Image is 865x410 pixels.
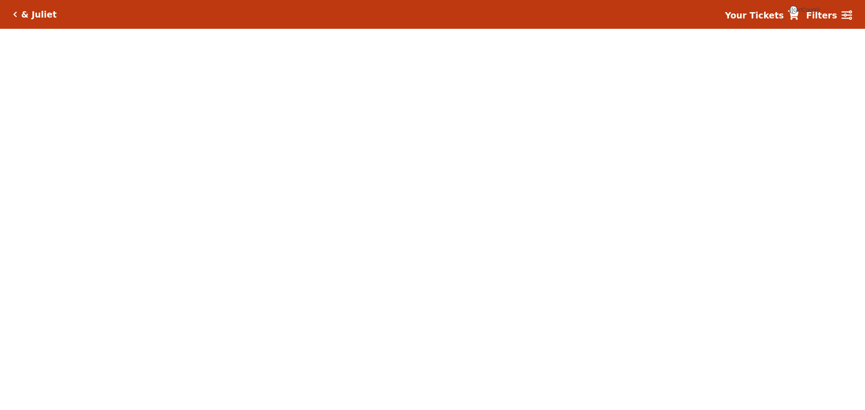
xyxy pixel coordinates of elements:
a: Click here to go back to filters [13,11,17,18]
h5: & Juliet [21,9,57,20]
strong: Your Tickets [725,10,784,20]
span: {{cartCount}} [789,6,797,14]
a: Your Tickets {{cartCount}} [725,9,799,22]
strong: Filters [806,10,837,20]
a: Filters [806,9,852,22]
